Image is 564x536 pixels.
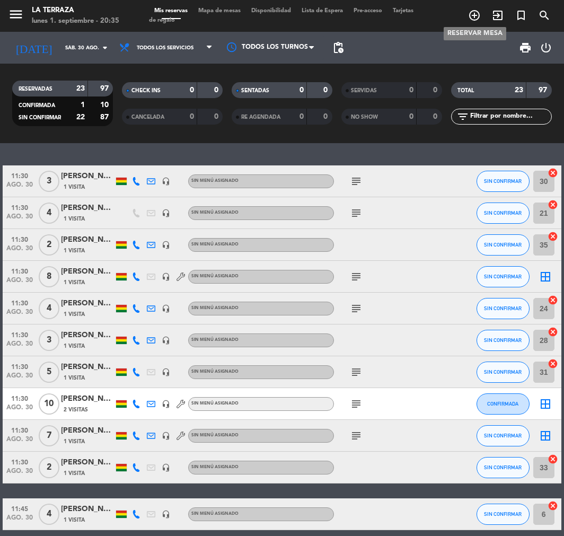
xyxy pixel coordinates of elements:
div: [PERSON_NAME] [61,425,114,437]
span: SIN CONFIRMAR [484,178,522,184]
strong: 0 [409,113,413,120]
i: subject [350,270,363,283]
span: SIN CONFIRMAR [484,511,522,517]
i: cancel [548,454,558,464]
span: 2 [39,234,59,256]
div: [PERSON_NAME] [61,234,114,246]
span: CONFIRMADA [487,401,518,407]
i: headset_mic [162,432,170,440]
i: search [538,9,551,22]
div: LOG OUT [536,32,556,64]
i: headset_mic [162,463,170,472]
i: subject [350,398,363,410]
strong: 0 [214,86,221,94]
strong: 23 [515,86,523,94]
span: ago. 30 [6,372,33,384]
span: RESERVADAS [19,86,52,92]
strong: 0 [433,113,439,120]
span: 1 Visita [64,247,85,255]
i: cancel [548,327,558,337]
span: 10 [39,393,59,415]
span: 4 [39,298,59,319]
span: ago. 30 [6,277,33,289]
span: ago. 30 [6,340,33,353]
i: headset_mic [162,241,170,249]
span: 11:30 [6,233,33,245]
strong: 0 [299,86,304,94]
i: subject [350,175,363,188]
span: ago. 30 [6,436,33,448]
i: exit_to_app [491,9,504,22]
i: subject [350,207,363,219]
span: Mapa de mesas [193,8,246,14]
span: Sin menú asignado [191,242,239,247]
span: 3 [39,171,59,192]
strong: 0 [190,113,194,120]
strong: 97 [539,86,549,94]
strong: 0 [214,113,221,120]
strong: 1 [81,101,85,109]
button: SIN CONFIRMAR [477,457,530,478]
span: 1 Visita [64,278,85,287]
strong: 97 [100,85,111,92]
span: 1 Visita [64,310,85,319]
span: SIN CONFIRMAR [484,305,522,311]
i: border_all [539,270,552,283]
span: SIN CONFIRMAR [484,242,522,248]
i: border_all [539,398,552,410]
div: [PERSON_NAME] [61,266,114,278]
span: Mis reservas [149,8,193,14]
span: 2 Visitas [64,406,88,414]
span: 1 Visita [64,342,85,350]
i: filter_list [456,110,469,123]
span: 7 [39,425,59,446]
span: ago. 30 [6,181,33,194]
span: ago. 30 [6,245,33,257]
button: SIN CONFIRMAR [477,425,530,446]
div: [PERSON_NAME] [61,170,114,182]
i: [DATE] [8,37,60,58]
span: Sin menú asignado [191,210,239,215]
i: menu [8,6,24,22]
span: 8 [39,266,59,287]
span: 11:30 [6,201,33,213]
span: Sin menú asignado [191,401,239,406]
button: SIN CONFIRMAR [477,298,530,319]
span: SIN CONFIRMAR [484,274,522,279]
strong: 22 [76,113,85,121]
span: Sin menú asignado [191,512,239,516]
span: pending_actions [332,41,345,54]
i: cancel [548,500,558,511]
i: headset_mic [162,336,170,345]
span: 1 Visita [64,437,85,446]
strong: 23 [76,85,85,92]
div: [PERSON_NAME] [61,393,114,405]
i: headset_mic [162,177,170,186]
span: 2 [39,457,59,478]
span: SIN CONFIRMAR [19,115,61,120]
span: 11:30 [6,392,33,404]
strong: 0 [409,86,413,94]
input: Filtrar por nombre... [469,111,551,122]
span: 4 [39,203,59,224]
i: headset_mic [162,273,170,281]
span: Sin menú asignado [191,274,239,278]
i: subject [350,429,363,442]
span: 1 Visita [64,516,85,524]
button: SIN CONFIRMAR [477,203,530,224]
i: cancel [548,199,558,210]
i: subject [350,366,363,379]
span: RE AGENDADA [241,115,280,120]
i: cancel [548,231,558,242]
span: 4 [39,504,59,525]
span: SIN CONFIRMAR [484,337,522,343]
i: headset_mic [162,304,170,313]
span: Todos los servicios [137,45,193,51]
span: 11:30 [6,360,33,372]
span: 11:30 [6,296,33,309]
span: Lista de Espera [296,8,348,14]
span: NO SHOW [351,115,378,120]
button: SIN CONFIRMAR [477,266,530,287]
i: cancel [548,168,558,178]
i: border_all [539,429,552,442]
